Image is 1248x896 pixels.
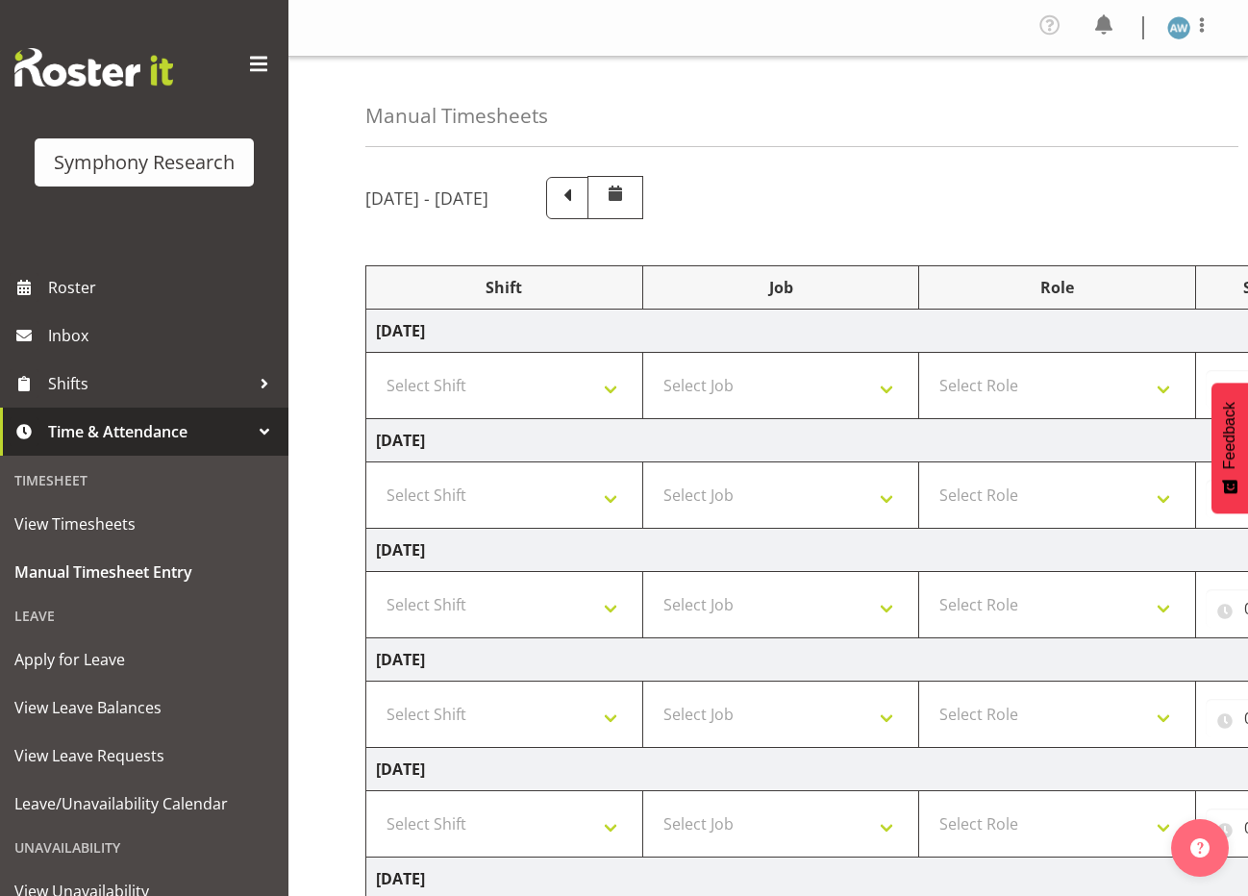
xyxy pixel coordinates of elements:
[48,321,279,350] span: Inbox
[48,417,250,446] span: Time & Attendance
[14,693,274,722] span: View Leave Balances
[1190,838,1210,858] img: help-xxl-2.png
[365,105,548,127] h4: Manual Timesheets
[14,558,274,586] span: Manual Timesheet Entry
[5,732,284,780] a: View Leave Requests
[5,635,284,684] a: Apply for Leave
[365,187,488,209] h5: [DATE] - [DATE]
[1221,402,1238,469] span: Feedback
[5,460,284,500] div: Timesheet
[376,276,633,299] div: Shift
[14,789,274,818] span: Leave/Unavailability Calendar
[5,548,284,596] a: Manual Timesheet Entry
[48,273,279,302] span: Roster
[14,741,274,770] span: View Leave Requests
[5,684,284,732] a: View Leave Balances
[14,510,274,538] span: View Timesheets
[48,369,250,398] span: Shifts
[929,276,1186,299] div: Role
[5,500,284,548] a: View Timesheets
[653,276,910,299] div: Job
[54,148,235,177] div: Symphony Research
[5,828,284,867] div: Unavailability
[1211,383,1248,513] button: Feedback - Show survey
[5,596,284,635] div: Leave
[14,48,173,87] img: Rosterit website logo
[5,780,284,828] a: Leave/Unavailability Calendar
[1167,16,1190,39] img: angela-ward1839.jpg
[14,645,274,674] span: Apply for Leave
